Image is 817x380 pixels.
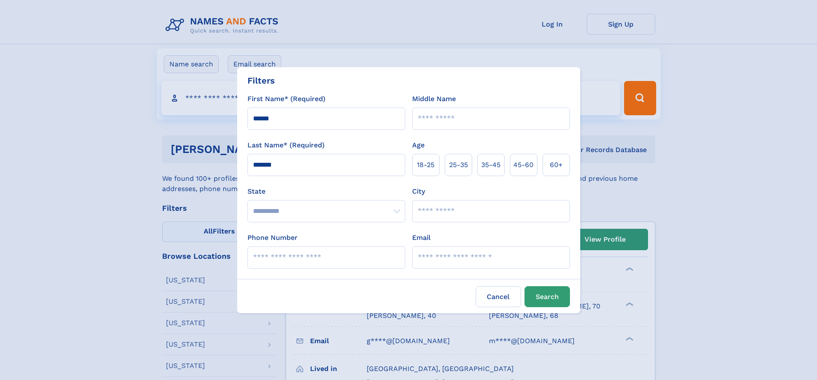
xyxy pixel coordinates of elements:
[550,160,563,170] span: 60+
[449,160,468,170] span: 25‑35
[412,94,456,104] label: Middle Name
[525,286,570,307] button: Search
[412,140,425,150] label: Age
[247,140,325,150] label: Last Name* (Required)
[247,233,298,243] label: Phone Number
[247,74,275,87] div: Filters
[247,94,326,104] label: First Name* (Required)
[513,160,534,170] span: 45‑60
[417,160,434,170] span: 18‑25
[481,160,500,170] span: 35‑45
[247,186,405,197] label: State
[476,286,521,307] label: Cancel
[412,233,431,243] label: Email
[412,186,425,197] label: City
